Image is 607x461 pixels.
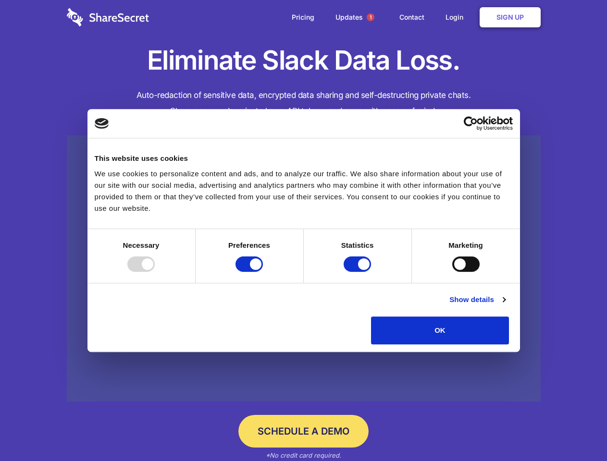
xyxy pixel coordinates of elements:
a: Schedule a Demo [238,415,369,448]
h1: Eliminate Slack Data Loss. [67,43,541,78]
a: Usercentrics Cookiebot - opens in a new window [429,116,513,131]
strong: Preferences [228,241,270,249]
img: logo [95,118,109,129]
div: This website uses cookies [95,153,513,164]
strong: Necessary [123,241,160,249]
a: Contact [390,2,434,32]
img: logo-wordmark-white-trans-d4663122ce5f474addd5e946df7df03e33cb6a1c49d2221995e7729f52c070b2.svg [67,8,149,26]
a: Sign Up [480,7,541,27]
a: Login [436,2,478,32]
a: Wistia video thumbnail [67,135,541,402]
span: 1 [367,13,374,21]
strong: Statistics [341,241,374,249]
h4: Auto-redaction of sensitive data, encrypted data sharing and self-destructing private chats. Shar... [67,87,541,119]
strong: Marketing [448,241,483,249]
a: Pricing [282,2,324,32]
a: Show details [449,294,505,305]
div: We use cookies to personalize content and ads, and to analyze our traffic. We also share informat... [95,168,513,214]
em: *No credit card required. [266,451,341,459]
button: OK [371,316,509,344]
